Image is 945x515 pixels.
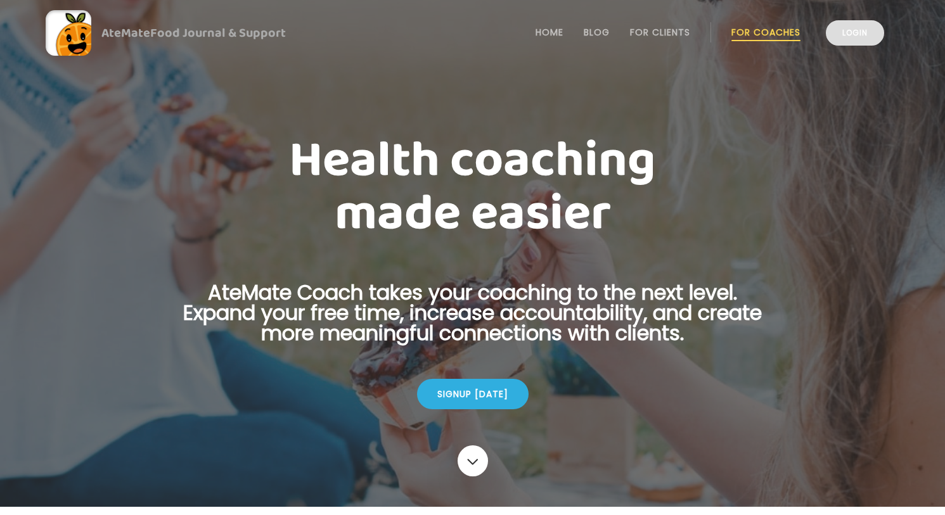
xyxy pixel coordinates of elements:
a: AteMateFood Journal & Support [46,10,899,56]
div: Signup [DATE] [417,379,529,409]
a: For Coaches [731,27,800,37]
h1: Health coaching made easier [164,134,782,241]
a: Home [536,27,563,37]
a: Blog [584,27,610,37]
div: AteMate [91,23,286,43]
a: For Clients [630,27,690,37]
a: Login [826,20,884,46]
span: Food Journal & Support [150,23,286,43]
p: AteMate Coach takes your coaching to the next level. Expand your free time, increase accountabili... [164,283,782,359]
